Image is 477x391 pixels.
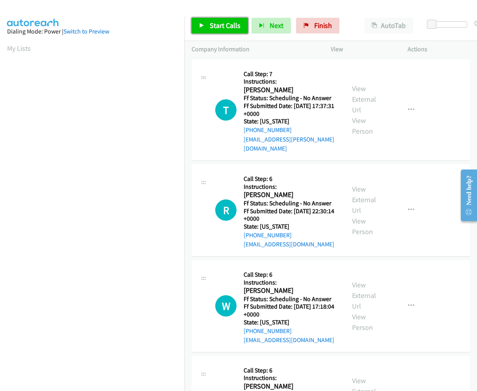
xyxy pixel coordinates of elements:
[244,175,338,183] h5: Call Step: 6
[244,303,338,318] h5: Ff Submitted Date: [DATE] 17:18:04 +0000
[244,231,292,239] a: [PHONE_NUMBER]
[244,117,338,125] h5: State: [US_STATE]
[352,312,373,332] a: View Person
[63,28,109,35] a: Switch to Preview
[244,207,338,223] h5: Ff Submitted Date: [DATE] 22:30:14 +0000
[244,240,334,248] a: [EMAIL_ADDRESS][DOMAIN_NAME]
[244,336,334,344] a: [EMAIL_ADDRESS][DOMAIN_NAME]
[244,94,338,102] h5: Ff Status: Scheduling - No Answer
[7,27,177,36] div: Dialing Mode: Power |
[296,18,339,34] a: Finish
[252,18,291,34] button: Next
[352,216,373,236] a: View Person
[244,136,334,153] a: [EMAIL_ADDRESS][PERSON_NAME][DOMAIN_NAME]
[244,374,338,382] h5: Instructions:
[244,223,338,231] h5: State: [US_STATE]
[244,295,338,303] h5: Ff Status: Scheduling - No Answer
[215,99,237,121] div: The call is yet to be attempted
[215,99,237,121] h1: T
[244,78,338,86] h5: Instructions:
[364,18,413,34] button: AutoTab
[408,45,470,54] p: Actions
[244,199,338,207] h5: Ff Status: Scheduling - No Answer
[244,279,338,287] h5: Instructions:
[192,18,248,34] a: Start Calls
[244,271,338,279] h5: Call Step: 6
[244,190,335,199] h2: [PERSON_NAME]
[244,286,335,295] h2: [PERSON_NAME]
[210,21,240,30] span: Start Calls
[314,21,332,30] span: Finish
[352,116,373,136] a: View Person
[352,184,376,215] a: View External Url
[244,318,338,326] h5: State: [US_STATE]
[352,84,376,114] a: View External Url
[244,183,338,191] h5: Instructions:
[244,86,335,95] h2: [PERSON_NAME]
[244,367,338,374] h5: Call Step: 6
[270,21,283,30] span: Next
[215,199,237,221] div: The call is yet to be attempted
[7,44,31,53] a: My Lists
[244,70,338,78] h5: Call Step: 7
[352,280,376,311] a: View External Url
[215,295,237,317] div: The call is yet to be attempted
[431,21,467,28] div: Delay between calls (in seconds)
[331,45,393,54] p: View
[244,126,292,134] a: [PHONE_NUMBER]
[244,102,338,117] h5: Ff Submitted Date: [DATE] 17:37:31 +0000
[454,164,477,227] iframe: Resource Center
[215,199,237,221] h1: R
[244,382,335,391] h2: [PERSON_NAME]
[215,295,237,317] h1: W
[244,327,292,335] a: [PHONE_NUMBER]
[192,45,317,54] p: Company Information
